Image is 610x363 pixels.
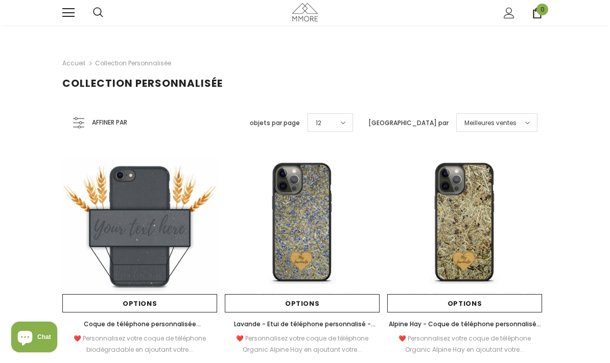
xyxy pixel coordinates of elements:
[316,118,321,128] span: 12
[95,59,171,67] a: Collection personnalisée
[292,3,318,21] img: Cas MMORE
[536,4,548,15] span: 0
[62,57,85,69] a: Accueil
[387,333,542,355] div: ❤️ Personnalisez votre coque de téléphone Organic Alpine Hay en ajoutant votre...
[225,294,380,312] a: Options
[234,320,376,340] span: Lavande - Etui de téléphone personnalisé - Cadeau personnalisé
[532,8,543,18] a: 0
[464,118,517,128] span: Meilleures ventes
[387,294,542,312] a: Options
[389,320,541,340] span: Alpine Hay - Coque de téléphone personnalisée - Cadeau personnalisé
[225,333,380,355] div: ❤️ Personnalisez votre coque de téléphone Organic Alpine Hay en ajoutant votre...
[62,76,223,90] span: Collection personnalisée
[368,118,449,128] label: [GEOGRAPHIC_DATA] par
[92,117,127,128] span: Affiner par
[250,118,300,128] label: objets par page
[225,319,380,330] a: Lavande - Etui de téléphone personnalisé - Cadeau personnalisé
[8,322,60,355] inbox-online-store-chat: Shopify online store chat
[62,294,217,312] a: Options
[387,319,542,330] a: Alpine Hay - Coque de téléphone personnalisée - Cadeau personnalisé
